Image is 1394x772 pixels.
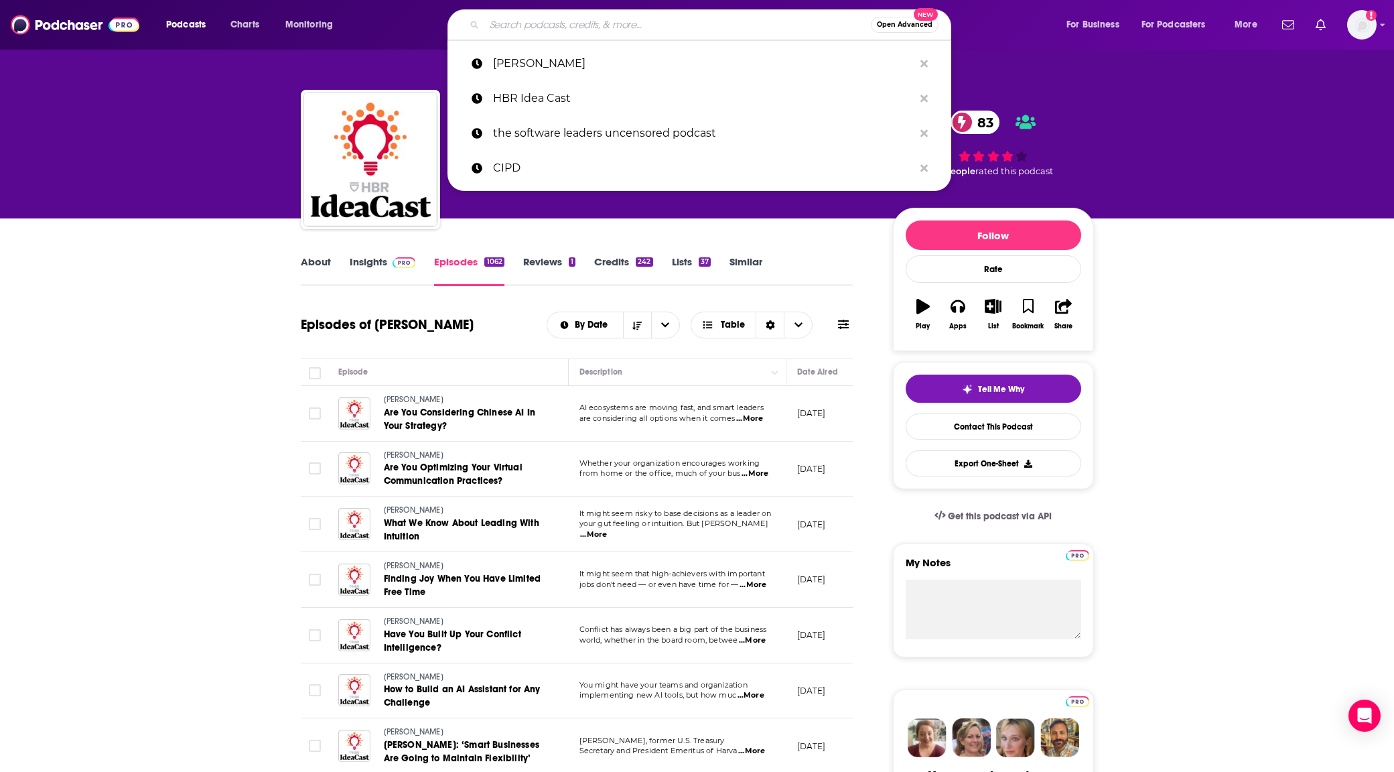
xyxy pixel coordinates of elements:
[996,718,1035,757] img: Jules Profile
[951,111,1000,134] a: 83
[384,617,443,626] span: [PERSON_NAME]
[738,690,764,701] span: ...More
[384,616,545,628] a: [PERSON_NAME]
[384,505,545,517] a: [PERSON_NAME]
[579,690,737,700] span: implementing new AI tools, but how muc
[384,395,443,404] span: [PERSON_NAME]
[384,671,545,684] a: [PERSON_NAME]
[338,364,368,380] div: Episode
[672,255,711,286] a: Lists37
[906,556,1081,580] label: My Notes
[948,511,1052,522] span: Get this podcast via API
[797,463,826,474] p: [DATE]
[1225,14,1274,36] button: open menu
[580,529,607,540] span: ...More
[742,468,768,479] span: ...More
[384,450,545,462] a: [PERSON_NAME]
[579,413,736,423] span: are considering all options when it comes
[1348,700,1381,732] div: Open Intercom Messenger
[301,255,331,286] a: About
[740,580,766,590] span: ...More
[579,468,741,478] span: from home or the office, much of your bus
[797,407,826,419] p: [DATE]
[579,509,772,518] span: It might seem risky to base decisions as a leader on
[484,257,504,267] div: 1062
[906,450,1081,476] button: Export One-Sheet
[1040,718,1079,757] img: Jon Profile
[579,364,622,380] div: Description
[493,151,914,186] p: CIPD
[797,364,838,380] div: Date Aired
[384,738,545,765] a: [PERSON_NAME]: ‘Smart Businesses Are Going to Maintain Flexibility’
[1133,14,1225,36] button: open menu
[384,517,545,543] a: What We Know About Leading With Intuition
[797,685,826,696] p: [DATE]
[579,680,748,690] span: You might have your teams and organization
[906,220,1081,250] button: Follow
[1011,290,1046,338] button: Bookmark
[309,684,321,696] span: Toggle select row
[797,519,826,530] p: [DATE]
[623,312,651,338] button: Sort Direction
[1046,290,1081,338] button: Share
[285,15,333,34] span: Monitoring
[384,462,522,487] span: Are You Optimizing Your Virtual Communication Practices?
[547,312,680,338] h2: Choose List sort
[893,102,1094,185] div: 83 4 peoplerated this podcast
[691,312,813,338] button: Choose View
[166,15,206,34] span: Podcasts
[1235,15,1257,34] span: More
[447,46,951,81] a: [PERSON_NAME]
[962,384,973,395] img: tell me why sparkle
[384,450,443,460] span: [PERSON_NAME]
[579,580,739,589] span: jobs don't need — or even have time for —
[797,741,826,752] p: [DATE]
[309,407,321,420] span: Toggle select row
[1057,14,1136,36] button: open menu
[914,8,938,21] span: New
[729,255,762,286] a: Similar
[523,255,575,286] a: Reviews1
[1066,550,1089,561] img: Podchaser Pro
[908,718,947,757] img: Sydney Profile
[384,561,443,570] span: [PERSON_NAME]
[11,12,139,38] img: Podchaser - Follow, Share and Rate Podcasts
[871,17,938,33] button: Open AdvancedNew
[767,365,783,381] button: Column Actions
[384,407,536,432] span: Are You Considering Chinese AI In Your Strategy?
[738,746,765,757] span: ...More
[493,81,914,116] p: HBR Idea Cast
[579,736,725,745] span: [PERSON_NAME], former U.S. Treasury
[906,255,1081,283] div: Rate
[797,574,826,585] p: [DATE]
[1066,696,1089,707] img: Podchaser Pro
[579,625,767,634] span: Conflict has always been a big part of the business
[384,505,443,515] span: [PERSON_NAME]
[1066,15,1119,34] span: For Business
[1054,322,1072,330] div: Share
[309,574,321,586] span: Toggle select row
[1366,10,1377,21] svg: Add a profile image
[1347,10,1377,40] span: Logged in as danikarchmer
[303,92,437,227] img: HBR IdeaCast
[484,14,871,36] input: Search podcasts, credits, & more...
[636,257,652,267] div: 242
[301,316,474,333] h1: Episodes of [PERSON_NAME]
[493,116,914,151] p: the software leaders uncensored podcast
[1347,10,1377,40] img: User Profile
[384,628,545,655] a: Have You Built Up Your Conflict Intelligence?
[384,683,545,710] a: How to Build an AI Assistant for Any Challenge
[384,672,443,682] span: [PERSON_NAME]
[434,255,504,286] a: Episodes1062
[309,518,321,530] span: Toggle select row
[797,629,826,641] p: [DATE]
[1012,322,1044,330] div: Bookmark
[309,462,321,474] span: Toggle select row
[906,413,1081,440] a: Contact This Podcast
[916,322,930,330] div: Play
[384,517,539,542] span: What We Know About Leading With Intuition
[1066,548,1089,561] a: Pro website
